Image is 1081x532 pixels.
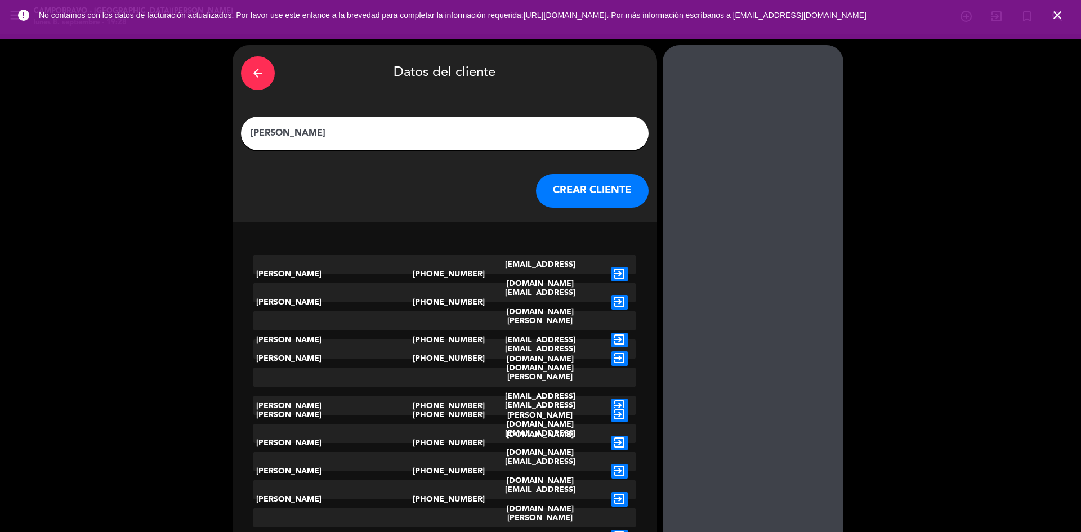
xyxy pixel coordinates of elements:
[611,492,628,507] i: exit_to_app
[253,424,413,462] div: [PERSON_NAME]
[611,333,628,347] i: exit_to_app
[413,396,476,434] div: [PHONE_NUMBER]
[413,452,476,490] div: [PHONE_NUMBER]
[611,464,628,479] i: exit_to_app
[476,339,604,378] div: [EMAIL_ADDRESS][DOMAIN_NAME]
[476,311,604,369] div: [PERSON_NAME][EMAIL_ADDRESS][DOMAIN_NAME]
[253,255,413,293] div: [PERSON_NAME]
[253,480,413,518] div: [PERSON_NAME]
[476,283,604,321] div: [EMAIL_ADDRESS][DOMAIN_NAME]
[476,368,604,444] div: [PERSON_NAME][EMAIL_ADDRESS][PERSON_NAME][DOMAIN_NAME]
[413,311,476,369] div: [PHONE_NUMBER]
[413,255,476,293] div: [PHONE_NUMBER]
[241,53,649,93] div: Datos del cliente
[253,368,413,444] div: [PERSON_NAME]
[611,408,628,422] i: exit_to_app
[476,255,604,293] div: [EMAIL_ADDRESS][DOMAIN_NAME]
[476,452,604,490] div: [EMAIL_ADDRESS][DOMAIN_NAME]
[611,295,628,310] i: exit_to_app
[476,480,604,518] div: [EMAIL_ADDRESS][DOMAIN_NAME]
[251,66,265,80] i: arrow_back
[413,424,476,462] div: [PHONE_NUMBER]
[413,368,476,444] div: [PHONE_NUMBER]
[536,174,649,208] button: CREAR CLIENTE
[413,339,476,378] div: [PHONE_NUMBER]
[413,480,476,518] div: [PHONE_NUMBER]
[611,351,628,366] i: exit_to_app
[253,452,413,490] div: [PERSON_NAME]
[476,424,604,462] div: [EMAIL_ADDRESS][DOMAIN_NAME]
[39,11,866,20] span: No contamos con los datos de facturación actualizados. Por favor use este enlance a la brevedad p...
[1051,8,1064,22] i: close
[524,11,607,20] a: [URL][DOMAIN_NAME]
[17,8,30,22] i: error
[413,283,476,321] div: [PHONE_NUMBER]
[253,283,413,321] div: [PERSON_NAME]
[611,267,628,281] i: exit_to_app
[249,126,640,141] input: Escriba nombre, correo electrónico o número de teléfono...
[611,436,628,450] i: exit_to_app
[253,396,413,434] div: [PERSON_NAME]
[607,11,866,20] a: . Por más información escríbanos a [EMAIL_ADDRESS][DOMAIN_NAME]
[253,311,413,369] div: [PERSON_NAME]
[253,339,413,378] div: [PERSON_NAME]
[476,396,604,434] div: [EMAIL_ADDRESS][DOMAIN_NAME]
